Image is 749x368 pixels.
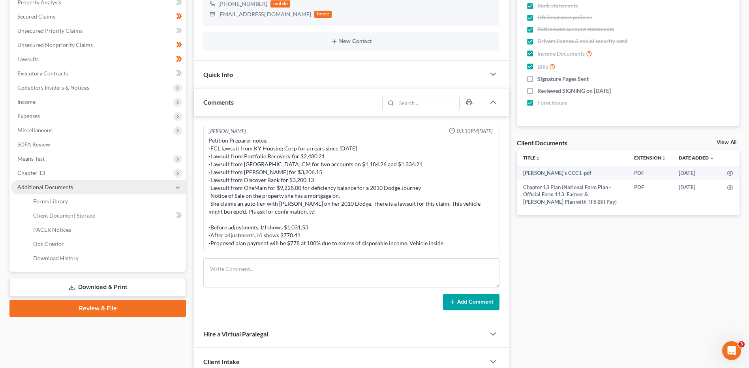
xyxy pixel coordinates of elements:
[17,113,40,119] span: Expenses
[679,155,714,161] a: Date Added expand_more
[443,294,499,310] button: Add Comment
[11,9,186,24] a: Secured Claims
[17,13,55,20] span: Secured Claims
[628,180,672,209] td: PDF
[27,237,186,251] a: Doc Creator
[17,27,83,34] span: Unsecured Priority Claims
[17,155,45,162] span: Means Test
[17,169,45,176] span: Chapter 13
[537,99,567,107] span: Foreclosure
[11,137,186,152] a: SOFA Review
[203,98,234,106] span: Comments
[457,128,493,135] span: 03:30PM[DATE]
[27,208,186,223] a: Client Document Storage
[17,84,89,91] span: Codebtors Insiders & Notices
[517,180,628,209] td: Chapter 13 Plan (National Form Plan - Official Form 113: Farmer & [PERSON_NAME] Plan with TFS Bil...
[17,98,36,105] span: Income
[537,50,585,58] span: Income Documents
[9,300,186,317] a: Review & File
[11,24,186,38] a: Unsecured Priority Claims
[672,180,721,209] td: [DATE]
[672,166,721,180] td: [DATE]
[208,137,494,247] div: Petition Preparer notes: -FCL lawsuit from KY Housing Corp for arrears since [DATE] -Lawsuit from...
[738,341,745,347] span: 3
[314,11,332,18] div: home
[517,139,567,147] div: Client Documents
[628,166,672,180] td: PDF
[17,70,68,77] span: Executory Contracts
[203,330,268,338] span: Hire a Virtual Paralegal
[661,156,666,161] i: unfold_more
[396,96,459,110] input: Search...
[537,75,589,83] span: Signature Pages Sent
[710,156,714,161] i: expand_more
[203,71,233,78] span: Quick Info
[11,66,186,81] a: Executory Contracts
[722,341,741,360] iframe: Intercom live chat
[17,56,39,62] span: Lawsuits
[27,194,186,208] a: Forms Library
[33,212,95,219] span: Client Document Storage
[210,38,493,45] button: New Contact
[27,251,186,265] a: Download History
[717,140,736,145] a: View All
[537,13,592,21] span: Life insurance policies
[270,0,290,8] div: mobile
[9,278,186,297] a: Download & Print
[17,184,73,190] span: Additional Documents
[33,198,68,205] span: Forms Library
[203,358,240,365] span: Client Intake
[537,87,611,95] span: Reviewed SIGNING on [DATE]
[17,141,50,148] span: SOFA Review
[537,25,614,33] span: Retirement account statements
[537,37,627,45] span: Drivers license & social security card
[17,41,93,48] span: Unsecured Nonpriority Claims
[208,128,246,135] div: [PERSON_NAME]
[27,223,186,237] a: PACER Notices
[11,38,186,52] a: Unsecured Nonpriority Claims
[517,166,628,180] td: [PERSON_NAME]'s CCC1-pdf
[17,127,53,133] span: Miscellaneous
[537,2,578,9] span: Bank statements
[218,10,311,18] div: [EMAIL_ADDRESS][DOMAIN_NAME]
[33,226,71,233] span: PACER Notices
[11,52,186,66] a: Lawsuits
[537,63,548,71] span: Bills
[535,156,540,161] i: unfold_more
[523,155,540,161] a: Titleunfold_more
[33,240,64,247] span: Doc Creator
[634,155,666,161] a: Extensionunfold_more
[33,255,79,261] span: Download History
